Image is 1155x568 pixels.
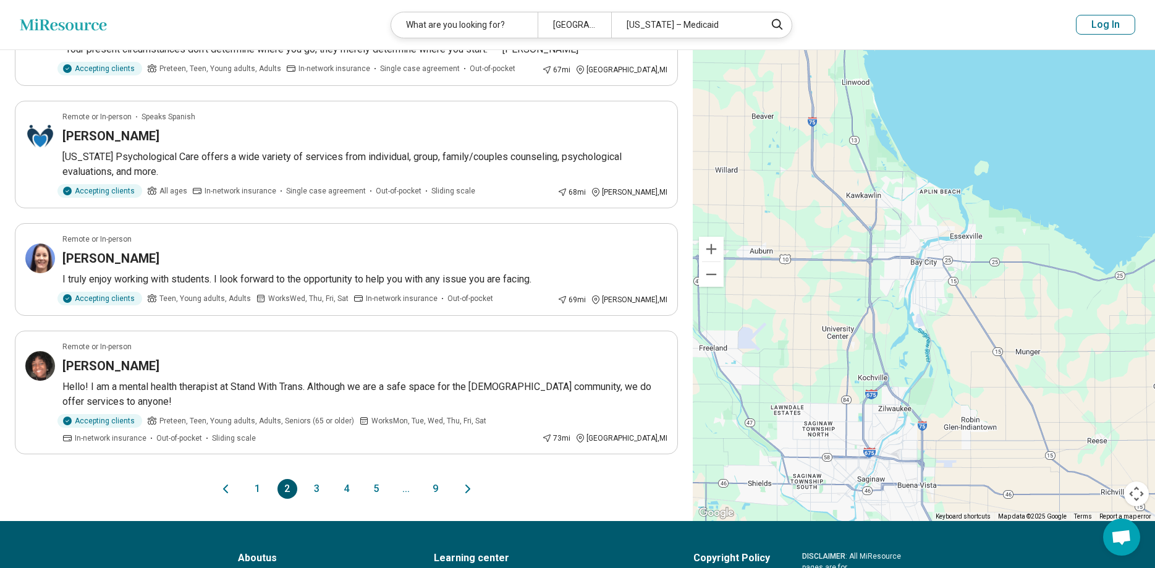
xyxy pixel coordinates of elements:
span: Out-of-pocket [156,433,202,444]
span: Single case agreement [286,185,366,197]
div: [PERSON_NAME] , MI [591,294,667,305]
button: 9 [426,479,446,499]
span: Preteen, Teen, Young adults, Adults, Seniors (65 or older) [159,415,354,426]
h3: [PERSON_NAME] [62,250,159,267]
p: Remote or In-person [62,341,132,352]
button: Next page [460,479,475,499]
div: 73 mi [542,433,570,444]
span: All ages [159,185,187,197]
span: Works Mon, Tue, Wed, Thu, Fri, Sat [371,415,486,426]
button: Log In [1076,15,1135,35]
span: In-network insurance [75,433,146,444]
div: [PERSON_NAME] , MI [591,187,667,198]
p: Remote or In-person [62,234,132,245]
div: [GEOGRAPHIC_DATA] , MI [575,64,667,75]
div: [US_STATE] – Medicaid [611,12,758,38]
button: Map camera controls [1124,481,1149,506]
button: 2 [277,479,297,499]
span: Preteen, Teen, Young adults, Adults [159,63,281,74]
p: I truly enjoy working with students. I look forward to the opportunity to help you with any issue... [62,272,667,287]
span: In-network insurance [205,185,276,197]
span: Single case agreement [380,63,460,74]
span: Sliding scale [431,185,475,197]
span: Out-of-pocket [470,63,515,74]
div: Accepting clients [57,184,142,198]
span: Out-of-pocket [376,185,421,197]
button: 3 [307,479,327,499]
span: Map data ©2025 Google [998,513,1067,520]
a: Report a map error [1099,513,1151,520]
span: Speaks Spanish [142,111,195,122]
button: Keyboard shortcuts [936,512,991,521]
span: ... [396,479,416,499]
button: Zoom out [699,262,724,287]
div: Accepting clients [57,414,142,428]
p: [US_STATE] Psychological Care offers a wide variety of services from individual, group, family/co... [62,150,667,179]
div: Accepting clients [57,62,142,75]
button: 1 [248,479,268,499]
h3: [PERSON_NAME] [62,357,159,375]
div: [GEOGRAPHIC_DATA] [538,12,611,38]
div: 69 mi [557,294,586,305]
div: Accepting clients [57,292,142,305]
button: 4 [337,479,357,499]
div: 67 mi [542,64,570,75]
img: Google [696,505,737,521]
button: Previous page [218,479,233,499]
span: Out-of-pocket [447,293,493,304]
span: Sliding scale [212,433,256,444]
a: Learning center [434,551,661,566]
span: In-network insurance [366,293,438,304]
span: Teen, Young adults, Adults [159,293,251,304]
span: In-network insurance [298,63,370,74]
p: Hello! I am a mental health therapist at Stand With Trans. Although we are a safe space for the [... [62,379,667,409]
div: What are you looking for? [391,12,538,38]
div: 68 mi [557,187,586,198]
div: Open chat [1103,519,1140,556]
div: [GEOGRAPHIC_DATA] , MI [575,433,667,444]
button: Zoom in [699,237,724,261]
a: Copyright Policy [693,551,770,566]
span: Works Wed, Thu, Fri, Sat [268,293,349,304]
h3: [PERSON_NAME] [62,127,159,145]
span: DISCLAIMER [802,552,845,561]
a: Terms (opens in new tab) [1074,513,1092,520]
p: Remote or In-person [62,111,132,122]
button: 5 [366,479,386,499]
a: Open this area in Google Maps (opens a new window) [696,505,737,521]
a: Aboutus [238,551,402,566]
